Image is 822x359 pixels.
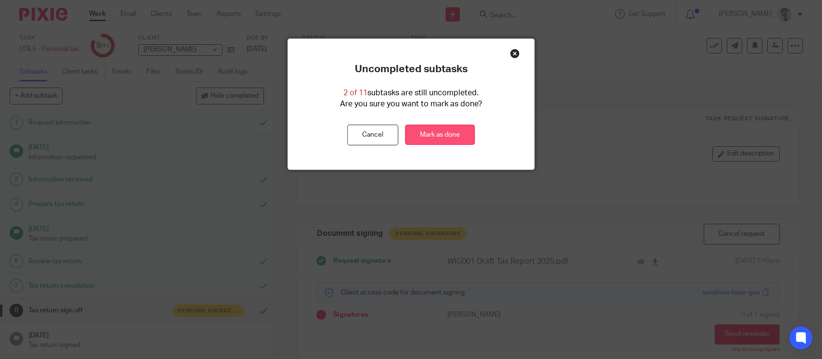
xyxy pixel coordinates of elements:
[343,88,479,99] p: subtasks are still uncompleted.
[343,89,367,97] span: 2 of 11
[405,125,475,145] a: Mark as done
[355,63,468,76] p: Uncompleted subtasks
[510,49,520,58] div: Close this dialog window
[340,99,482,110] p: Are you sure you want to mark as done?
[347,125,398,145] button: Cancel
